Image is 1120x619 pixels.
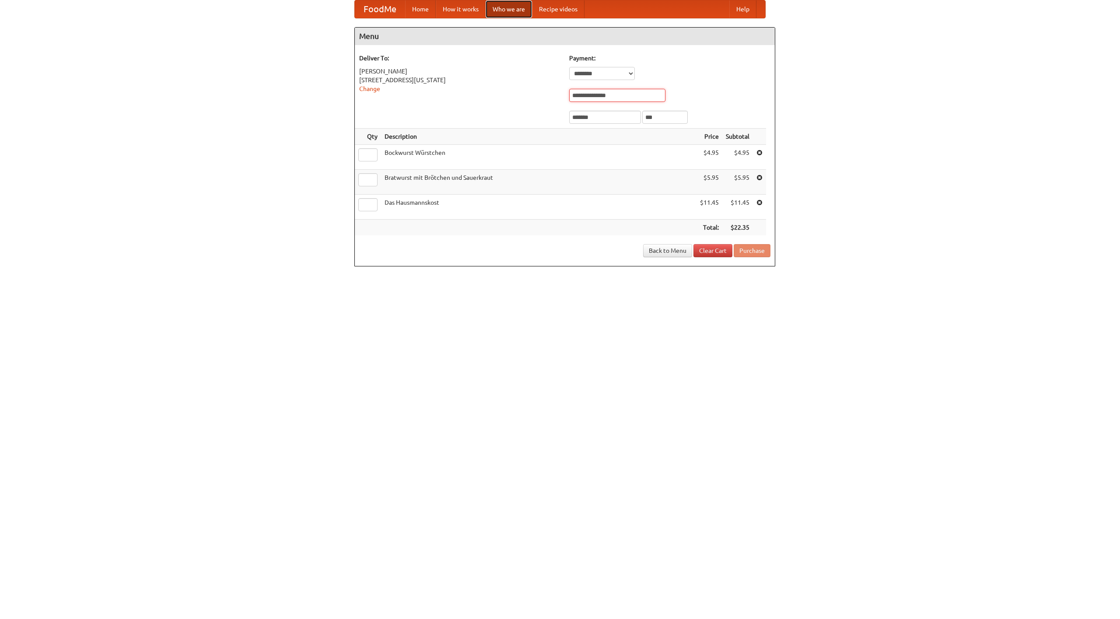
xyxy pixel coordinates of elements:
[405,0,436,18] a: Home
[359,54,560,63] h5: Deliver To:
[722,195,753,220] td: $11.45
[722,170,753,195] td: $5.95
[734,244,770,257] button: Purchase
[569,54,770,63] h5: Payment:
[729,0,756,18] a: Help
[355,129,381,145] th: Qty
[696,145,722,170] td: $4.95
[722,129,753,145] th: Subtotal
[696,129,722,145] th: Price
[693,244,732,257] a: Clear Cart
[436,0,486,18] a: How it works
[381,170,696,195] td: Bratwurst mit Brötchen und Sauerkraut
[359,85,380,92] a: Change
[643,244,692,257] a: Back to Menu
[696,220,722,236] th: Total:
[722,145,753,170] td: $4.95
[486,0,532,18] a: Who we are
[355,0,405,18] a: FoodMe
[696,170,722,195] td: $5.95
[359,67,560,76] div: [PERSON_NAME]
[381,145,696,170] td: Bockwurst Würstchen
[381,195,696,220] td: Das Hausmannskost
[532,0,584,18] a: Recipe videos
[722,220,753,236] th: $22.35
[696,195,722,220] td: $11.45
[381,129,696,145] th: Description
[355,28,775,45] h4: Menu
[359,76,560,84] div: [STREET_ADDRESS][US_STATE]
